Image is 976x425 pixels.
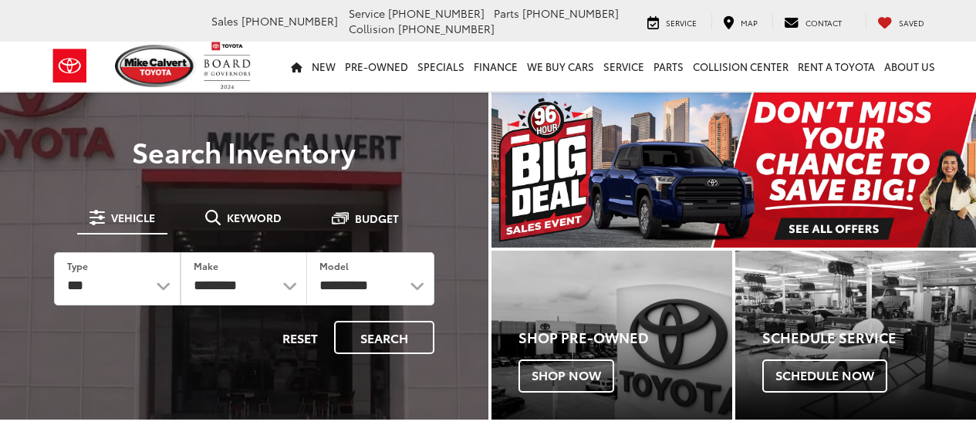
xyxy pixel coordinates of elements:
a: Shop Pre-Owned Shop Now [491,251,732,420]
a: Collision Center [688,42,793,91]
span: Saved [899,17,924,29]
span: [PHONE_NUMBER] [241,13,338,29]
label: Model [319,259,349,272]
a: Finance [469,42,522,91]
img: Mike Calvert Toyota [115,45,197,87]
a: My Saved Vehicles [866,14,936,29]
span: Contact [805,17,842,29]
a: Specials [413,42,469,91]
span: Keyword [227,212,282,223]
label: Make [194,259,218,272]
a: New [307,42,340,91]
a: Service [599,42,649,91]
span: Map [741,17,758,29]
span: [PHONE_NUMBER] [398,21,495,36]
h4: Schedule Service [762,330,976,346]
h3: Search Inventory [32,136,456,167]
label: Type [67,259,88,272]
div: Toyota [491,251,732,420]
div: Toyota [735,251,976,420]
span: Service [666,17,697,29]
span: [PHONE_NUMBER] [388,5,485,21]
button: Reset [269,321,331,354]
span: Shop Now [518,359,614,392]
h4: Shop Pre-Owned [518,330,732,346]
span: Service [349,5,385,21]
a: Rent a Toyota [793,42,880,91]
button: Search [334,321,434,354]
img: Toyota [41,41,99,91]
span: Budget [355,213,399,224]
span: Collision [349,21,395,36]
a: Home [286,42,307,91]
span: Schedule Now [762,359,887,392]
span: [PHONE_NUMBER] [522,5,619,21]
a: Map [711,14,769,29]
a: Pre-Owned [340,42,413,91]
a: Contact [772,14,853,29]
a: Service [636,14,708,29]
a: WE BUY CARS [522,42,599,91]
a: Schedule Service Schedule Now [735,251,976,420]
span: Sales [211,13,238,29]
a: Parts [649,42,688,91]
span: Parts [494,5,519,21]
a: About Us [880,42,940,91]
span: Vehicle [111,212,155,223]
